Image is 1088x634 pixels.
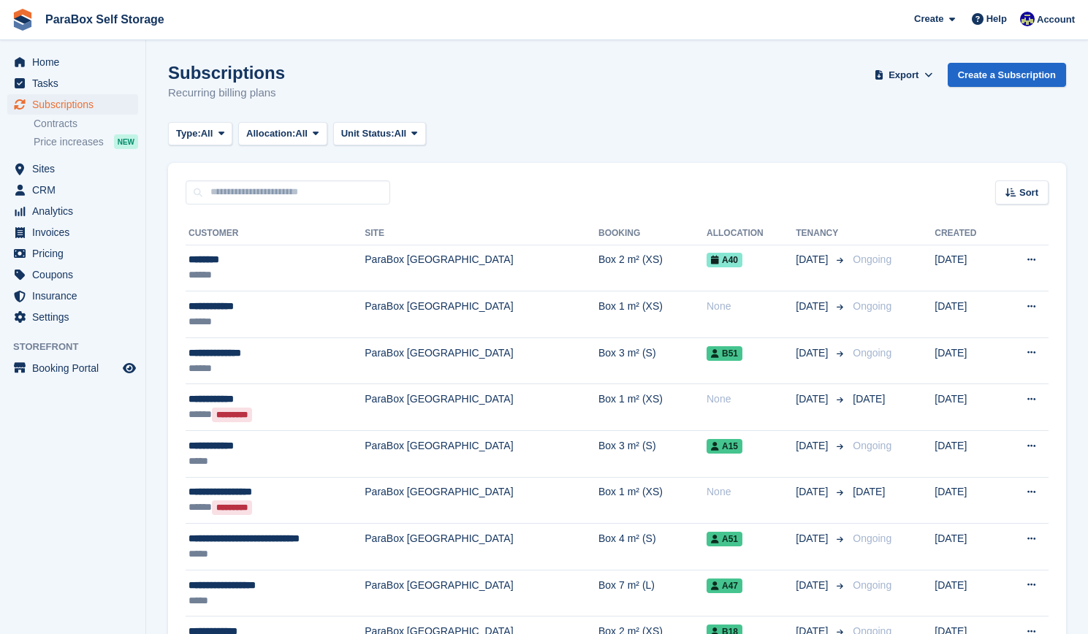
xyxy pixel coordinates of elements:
th: Site [365,222,598,245]
span: Booking Portal [32,358,120,378]
th: Booking [598,222,707,245]
span: Settings [32,307,120,327]
span: Ongoing [853,300,891,312]
span: [DATE] [796,392,831,407]
span: Ongoing [853,440,891,451]
span: [DATE] [796,299,831,314]
span: Ongoing [853,579,891,591]
td: Box 4 m² (S) [598,524,707,570]
span: [DATE] [796,484,831,500]
span: [DATE] [796,438,831,454]
a: menu [7,52,138,72]
span: All [295,126,308,141]
th: Allocation [707,222,796,245]
th: Created [935,222,1000,245]
a: menu [7,222,138,242]
span: Unit Status: [341,126,395,141]
td: ParaBox [GEOGRAPHIC_DATA] [365,524,598,570]
div: None [707,484,796,500]
span: Tasks [32,73,120,93]
td: Box 3 m² (S) [598,337,707,384]
td: ParaBox [GEOGRAPHIC_DATA] [365,477,598,524]
td: Box 1 m² (XS) [598,477,707,524]
td: [DATE] [935,524,1000,570]
a: menu [7,201,138,221]
span: Price increases [34,135,104,149]
a: Create a Subscription [948,63,1066,87]
span: Coupons [32,264,120,285]
button: Export [872,63,936,87]
td: [DATE] [935,384,1000,431]
td: [DATE] [935,337,1000,384]
span: Create [914,12,943,26]
span: Help [986,12,1007,26]
button: Unit Status: All [333,122,426,146]
span: Sort [1019,186,1038,200]
a: ParaBox Self Storage [39,7,170,31]
span: Ongoing [853,347,891,359]
a: menu [7,73,138,93]
span: Sites [32,158,120,179]
th: Tenancy [796,222,847,245]
td: ParaBox [GEOGRAPHIC_DATA] [365,245,598,291]
span: [DATE] [796,578,831,593]
p: Recurring billing plans [168,85,285,102]
a: Preview store [121,359,138,377]
span: [DATE] [796,252,831,267]
span: A15 [707,439,742,454]
span: Subscriptions [32,94,120,115]
img: stora-icon-8386f47178a22dfd0bd8f6a31ec36ba5ce8667c1dd55bd0f319d3a0aa187defe.svg [12,9,34,31]
a: menu [7,243,138,264]
a: Contracts [34,117,138,131]
span: All [201,126,213,141]
td: [DATE] [935,245,1000,291]
div: None [707,392,796,407]
a: menu [7,286,138,306]
button: Allocation: All [238,122,327,146]
a: menu [7,180,138,200]
td: Box 3 m² (S) [598,431,707,478]
td: Box 1 m² (XS) [598,384,707,431]
span: Storefront [13,340,145,354]
td: [DATE] [935,291,1000,338]
span: Account [1037,12,1075,27]
span: [DATE] [853,486,885,497]
span: Pricing [32,243,120,264]
span: All [395,126,407,141]
a: menu [7,158,138,179]
td: [DATE] [935,477,1000,524]
a: menu [7,358,138,378]
td: [DATE] [935,431,1000,478]
a: Price increases NEW [34,134,138,150]
div: None [707,299,796,314]
span: Ongoing [853,253,891,265]
img: Gaspard Frey [1020,12,1035,26]
td: Box 2 m² (XS) [598,245,707,291]
a: menu [7,264,138,285]
td: Box 1 m² (XS) [598,291,707,338]
span: A51 [707,532,742,546]
span: [DATE] [853,393,885,405]
span: [DATE] [796,345,831,361]
a: menu [7,94,138,115]
a: menu [7,307,138,327]
span: Type: [176,126,201,141]
h1: Subscriptions [168,63,285,83]
span: Home [32,52,120,72]
span: B51 [707,346,742,361]
td: ParaBox [GEOGRAPHIC_DATA] [365,337,598,384]
td: Box 7 m² (L) [598,570,707,616]
span: A47 [707,578,742,593]
span: CRM [32,180,120,200]
span: Ongoing [853,532,891,544]
span: Analytics [32,201,120,221]
td: ParaBox [GEOGRAPHIC_DATA] [365,384,598,431]
td: ParaBox [GEOGRAPHIC_DATA] [365,570,598,616]
span: A40 [707,253,742,267]
span: Allocation: [246,126,295,141]
td: [DATE] [935,570,1000,616]
span: Insurance [32,286,120,306]
span: [DATE] [796,531,831,546]
td: ParaBox [GEOGRAPHIC_DATA] [365,431,598,478]
button: Type: All [168,122,232,146]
